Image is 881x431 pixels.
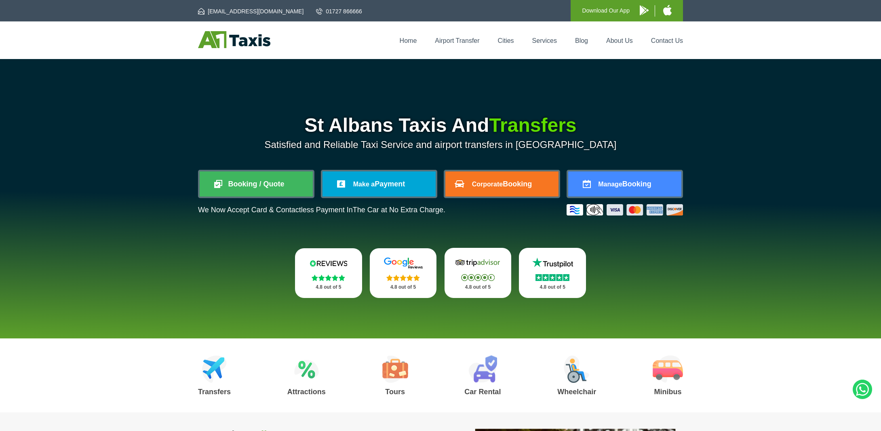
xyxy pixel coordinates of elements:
img: Stars [386,275,420,281]
span: Corporate [472,181,503,188]
span: The Car at No Extra Charge. [353,206,445,214]
a: Make aPayment [322,171,436,196]
h3: Tours [382,388,408,395]
h3: Wheelchair [557,388,596,395]
a: [EMAIL_ADDRESS][DOMAIN_NAME] [198,7,304,15]
img: Car Rental [468,355,497,383]
img: Tours [382,355,408,383]
img: Attractions [294,355,319,383]
img: Google [379,257,428,269]
p: We Now Accept Card & Contactless Payment In [198,206,445,214]
h1: St Albans Taxis And [198,116,683,135]
p: Download Our App [582,6,630,16]
h3: Minibus [653,388,683,395]
img: Reviews.io [304,257,353,269]
a: 01727 866666 [316,7,362,15]
a: Google Stars 4.8 out of 5 [370,248,437,298]
img: Credit And Debit Cards [567,204,683,215]
img: Stars [312,275,345,281]
p: 4.8 out of 5 [379,282,428,292]
a: Booking / Quote [200,171,313,196]
a: Services [532,37,557,44]
img: Minibus [653,355,683,383]
a: Cities [498,37,514,44]
a: ManageBooking [568,171,681,196]
a: Airport Transfer [435,37,479,44]
a: CorporateBooking [445,171,559,196]
img: Trustpilot [528,257,577,269]
img: Tripadvisor [453,257,502,269]
a: Tripadvisor Stars 4.8 out of 5 [445,248,512,298]
img: A1 Taxis Android App [640,5,649,15]
p: Satisfied and Reliable Taxi Service and airport transfers in [GEOGRAPHIC_DATA] [198,139,683,150]
p: 4.8 out of 5 [453,282,503,292]
a: Contact Us [651,37,683,44]
a: Blog [575,37,588,44]
a: About Us [606,37,633,44]
a: Home [400,37,417,44]
p: 4.8 out of 5 [304,282,353,292]
img: A1 Taxis St Albans LTD [198,31,270,48]
img: Stars [461,274,495,281]
img: A1 Taxis iPhone App [663,5,672,15]
span: Manage [598,181,622,188]
span: Transfers [489,114,576,136]
img: Airport Transfers [202,355,227,383]
h3: Transfers [198,388,231,395]
span: Make a [353,181,375,188]
p: 4.8 out of 5 [528,282,577,292]
a: Reviews.io Stars 4.8 out of 5 [295,248,362,298]
img: Wheelchair [564,355,590,383]
a: Trustpilot Stars 4.8 out of 5 [519,248,586,298]
h3: Attractions [287,388,326,395]
h3: Car Rental [464,388,501,395]
img: Stars [535,274,569,281]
